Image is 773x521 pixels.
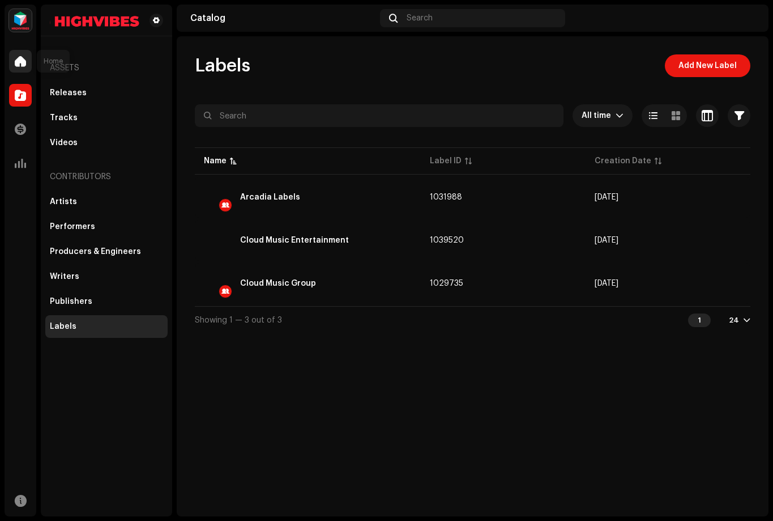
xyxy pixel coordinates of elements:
[50,272,79,281] div: Writers
[45,290,168,313] re-m-nav-item: Publishers
[50,247,141,256] div: Producers & Engineers
[190,14,375,23] div: Catalog
[688,314,711,327] div: 1
[45,190,168,213] re-m-nav-item: Artists
[45,240,168,263] re-m-nav-item: Producers & Engineers
[737,9,755,27] img: 94da5fa0-8dfc-4e0b-99d9-010b3e96b1a8
[595,155,651,167] div: Creation Date
[50,222,95,231] div: Performers
[45,107,168,129] re-m-nav-item: Tracks
[240,193,300,201] div: Arcadia Labels
[430,236,464,244] span: 1039520
[50,113,78,122] div: Tracks
[45,54,168,82] re-a-nav-header: Assets
[50,297,92,306] div: Publishers
[204,155,227,167] div: Name
[45,215,168,238] re-m-nav-item: Performers
[45,315,168,338] re-m-nav-item: Labels
[595,279,618,287] span: Aug 30, 2025
[45,265,168,288] re-m-nav-item: Writers
[9,9,32,32] img: feab3aad-9b62-475c-8caf-26f15a9573ee
[195,104,563,127] input: Search
[665,54,750,77] button: Add New Label
[430,279,463,287] span: 1029735
[204,227,231,254] img: 54863bc2-8484-41c4-b59d-0c4bc8e88204
[430,193,462,201] span: 1031988
[45,82,168,104] re-m-nav-item: Releases
[50,322,76,331] div: Labels
[729,316,739,325] div: 24
[45,132,168,154] re-m-nav-item: Videos
[45,163,168,190] re-a-nav-header: Contributors
[204,270,231,297] img: b5e71190-ebac-41c8-b68c-f6ed96d8e162
[240,236,349,244] div: Cloud Music Entertainment
[50,88,87,98] div: Releases
[195,54,250,77] span: Labels
[195,316,282,324] span: Showing 1 — 3 out of 3
[407,14,433,23] span: Search
[595,236,618,244] span: Sep 25, 2025
[616,104,623,127] div: dropdown trigger
[430,155,462,167] div: Label ID
[204,184,231,211] img: a10cd229-ad96-4be4-9127-d86560cbe93c
[50,197,77,206] div: Artists
[50,14,145,27] img: d4093022-bcd4-44a3-a5aa-2cc358ba159b
[595,193,618,201] span: Sep 6, 2025
[678,54,737,77] span: Add New Label
[50,138,78,147] div: Videos
[582,104,616,127] span: All time
[240,279,316,287] div: Cloud Music Group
